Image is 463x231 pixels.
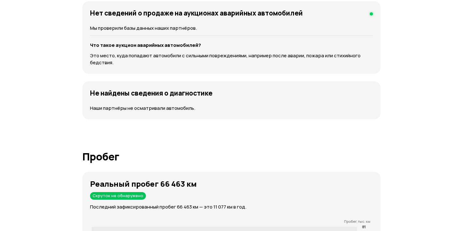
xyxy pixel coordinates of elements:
h4: Нет сведений о продаже на аукционах аварийных автомобилей [90,9,303,17]
h4: Не найдены сведения о диагностике [90,89,212,97]
p: Мы проверили базы данных наших партнёров. [90,25,373,32]
p: Это место, куда попадают автомобили с сильными повреждениями, например после аварии, пожара или с... [90,52,373,66]
p: Наши партнёры не осматривали автомобиль. [90,105,373,112]
strong: Реальный пробег 66 463 км [90,178,197,189]
h1: Пробег [82,151,381,162]
p: Пробег, тыс. км [90,219,370,224]
div: Скруток не обнаружено [90,192,146,200]
tspan: 81 [362,224,366,229]
p: Последний зафиксированный пробег 66 463 км — это 11 077 км в год. [90,203,381,210]
strong: Что такое аукцион аварийных автомобилей? [90,42,201,48]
